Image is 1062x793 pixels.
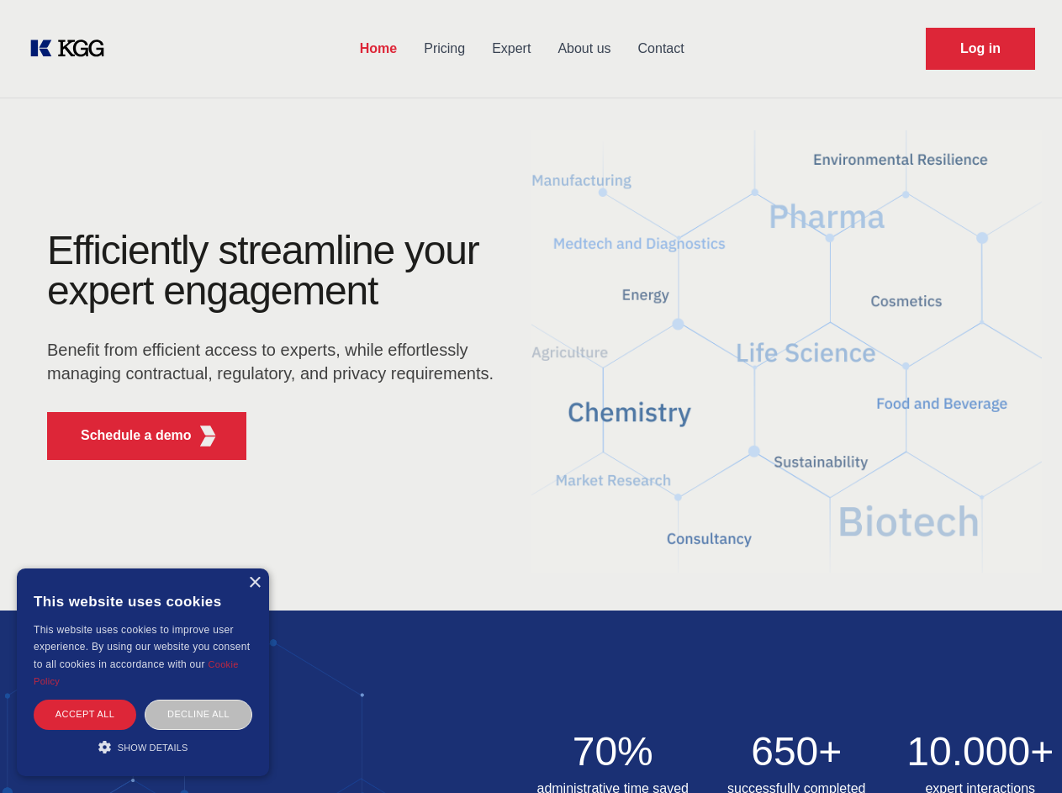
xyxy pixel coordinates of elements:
p: Schedule a demo [81,426,192,446]
div: Decline all [145,700,252,729]
div: Show details [34,738,252,755]
h2: 70% [531,732,695,772]
p: Benefit from efficient access to experts, while effortlessly managing contractual, regulatory, an... [47,338,505,385]
span: Show details [118,743,188,753]
a: Expert [478,27,544,71]
a: KOL Knowledge Platform: Talk to Key External Experts (KEE) [27,35,118,62]
img: KGG Fifth Element RED [531,109,1043,594]
button: Schedule a demoKGG Fifth Element RED [47,412,246,460]
h1: Efficiently streamline your expert engagement [47,230,505,311]
span: This website uses cookies to improve user experience. By using our website you consent to all coo... [34,624,250,670]
a: About us [544,27,624,71]
div: Accept all [34,700,136,729]
img: KGG Fifth Element RED [198,426,219,447]
a: Pricing [410,27,478,71]
div: This website uses cookies [34,581,252,621]
a: Home [346,27,410,71]
div: Close [248,577,261,589]
a: Contact [625,27,698,71]
a: Cookie Policy [34,659,239,686]
a: Request Demo [926,28,1035,70]
h2: 650+ [715,732,879,772]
